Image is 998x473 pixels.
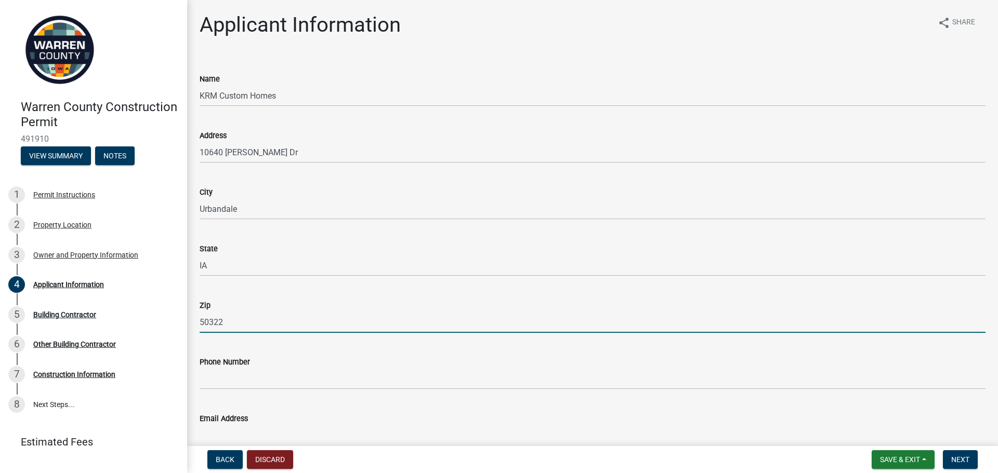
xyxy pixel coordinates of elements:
span: Share [952,17,975,29]
wm-modal-confirm: Notes [95,152,135,160]
div: Owner and Property Information [33,251,138,259]
div: 1 [8,186,25,203]
label: State [200,246,218,253]
label: Name [200,76,220,83]
a: Estimated Fees [8,431,170,452]
div: 7 [8,366,25,383]
label: City [200,189,213,196]
div: 4 [8,276,25,293]
div: 2 [8,217,25,233]
button: shareShare [929,12,983,33]
img: Warren County, Iowa [21,11,99,89]
h4: Warren County Construction Permit [21,100,179,130]
span: Next [951,455,969,464]
div: Construction Information [33,371,115,378]
div: 8 [8,396,25,413]
button: Back [207,450,243,469]
span: Save & Exit [880,455,920,464]
span: Back [216,455,234,464]
div: Applicant Information [33,281,104,288]
i: share [938,17,950,29]
label: Phone Number [200,359,250,366]
div: 5 [8,306,25,323]
button: Save & Exit [872,450,935,469]
button: Next [943,450,978,469]
span: 491910 [21,134,166,144]
div: Other Building Contractor [33,341,116,348]
button: Discard [247,450,293,469]
button: Notes [95,146,135,165]
div: 6 [8,336,25,353]
label: Zip [200,302,211,309]
label: Email Address [200,415,248,423]
h1: Applicant Information [200,12,401,37]
label: Address [200,132,227,140]
div: Property Location [33,221,91,228]
wm-modal-confirm: Summary [21,152,91,160]
div: Permit Instructions [33,191,95,198]
div: Building Contractor [33,311,96,318]
div: 3 [8,247,25,263]
button: View Summary [21,146,91,165]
